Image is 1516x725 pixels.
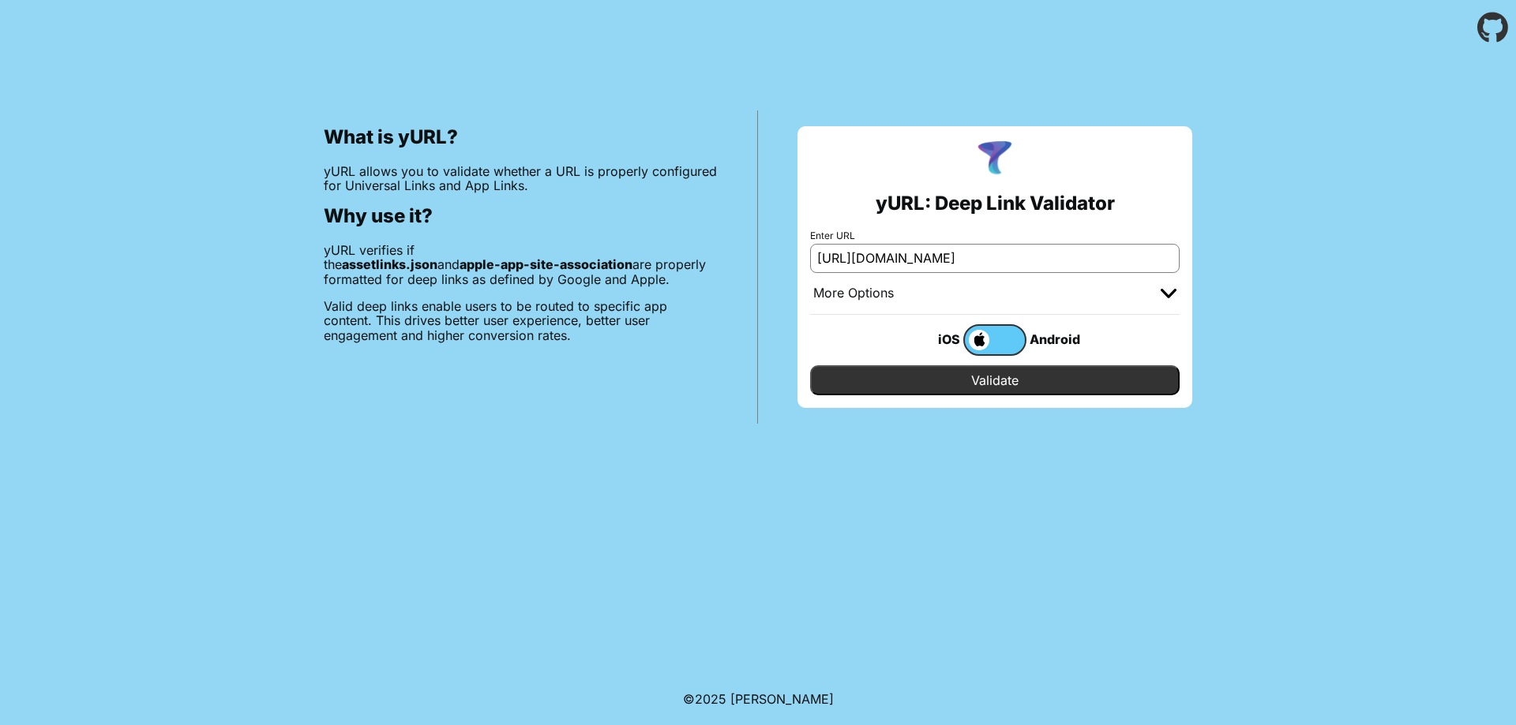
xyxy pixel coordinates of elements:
[813,286,894,301] div: More Options
[324,126,718,148] h2: What is yURL?
[876,192,1115,215] h2: yURL: Deep Link Validator
[324,164,718,193] p: yURL allows you to validate whether a URL is properly configured for Universal Links and App Links.
[342,256,437,272] b: assetlinks.json
[900,329,963,349] div: iOS
[324,299,718,342] p: Valid deep links enable users to be routed to specific app content. This drives better user exper...
[695,691,726,707] span: 2025
[324,243,718,286] p: yURL verifies if the and are properly formatted for deep links as defined by Google and Apple.
[1161,289,1176,298] img: chevron
[810,230,1180,241] label: Enter URL
[683,673,834,725] footer: ©
[810,365,1180,395] input: Validate
[460,256,632,272] b: apple-app-site-association
[810,244,1180,272] input: e.g. https://app.chayev.com/xyx
[1026,329,1090,349] div: Android
[974,139,1015,180] img: yURL Logo
[730,691,834,707] a: Michael Ibragimchayev's Personal Site
[324,205,718,227] h2: Why use it?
